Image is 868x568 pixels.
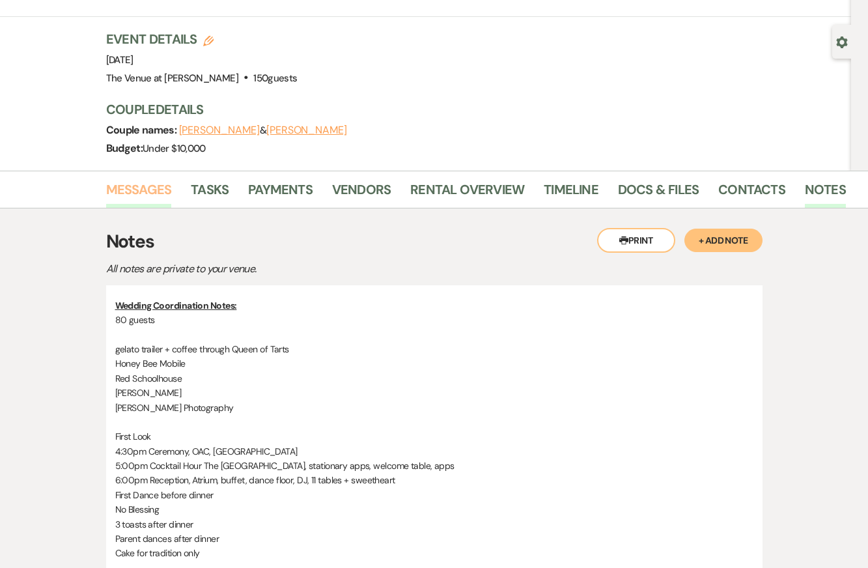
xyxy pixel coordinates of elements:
h3: Event Details [106,30,298,48]
p: Honey Bee Mobile [115,356,753,371]
span: 150 guests [253,72,297,85]
p: 5:00pm Cocktail Hour The [GEOGRAPHIC_DATA], stationary apps, welcome table, apps [115,459,753,473]
button: Print [597,228,675,253]
p: Red Schoolhouse [115,371,753,386]
span: [DATE] [106,53,133,66]
p: 3 toasts after dinner [115,517,753,532]
p: No Blessing [115,502,753,517]
p: All notes are private to your venue. [106,261,562,277]
span: The Venue at [PERSON_NAME] [106,72,238,85]
p: 80 guests [115,313,753,327]
a: Rental Overview [410,179,524,208]
h3: Notes [106,228,763,255]
p: [PERSON_NAME] [115,386,753,400]
span: Under $10,000 [143,142,206,155]
p: 6:00pm Reception, Atrium, buffet, dance floor, DJ, 11 tables + sweetheart [115,473,753,487]
a: Notes [805,179,846,208]
button: [PERSON_NAME] [179,125,260,135]
a: Vendors [332,179,391,208]
p: Cake for tradition only [115,546,753,560]
p: 4:30pm Ceremony, OAC, [GEOGRAPHIC_DATA] [115,444,753,459]
h3: Couple Details [106,100,835,119]
p: gelato trailer + coffee through Queen of Tarts [115,342,753,356]
button: + Add Note [684,229,763,252]
p: Parent dances after dinner [115,532,753,546]
p: [PERSON_NAME] Photography [115,401,753,415]
p: First Dance before dinner [115,488,753,502]
a: Docs & Files [618,179,699,208]
a: Timeline [544,179,598,208]
span: & [179,124,347,137]
button: [PERSON_NAME] [266,125,347,135]
span: Budget: [106,141,143,155]
a: Payments [248,179,313,208]
u: Wedding Coordination Notes: [115,300,237,311]
button: Open lead details [836,35,848,48]
a: Messages [106,179,172,208]
a: Tasks [191,179,229,208]
p: First Look [115,429,753,444]
a: Contacts [718,179,785,208]
span: Couple names: [106,123,179,137]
